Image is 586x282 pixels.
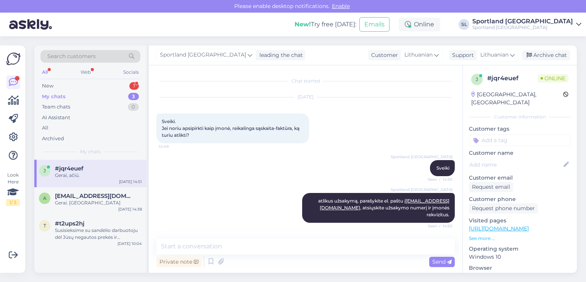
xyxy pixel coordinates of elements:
[6,172,20,206] div: Look Here
[476,76,478,82] span: j
[359,17,390,32] button: Emails
[436,165,449,171] span: Sveiki
[295,20,356,29] div: Try free [DATE]:
[459,19,469,30] div: SL
[330,3,352,10] span: Enable
[122,67,140,77] div: Socials
[162,118,301,138] span: Sveiki. Jei noriu apsipirkti kaip įmonė, reikalinga sąskaita-faktūra, ką turiu atlikti?
[469,253,571,261] p: Windows 10
[6,52,21,66] img: Askly Logo
[43,195,47,201] span: a
[295,21,311,28] b: New!
[42,114,70,122] div: AI Assistant
[469,195,571,203] p: Customer phone
[480,51,509,59] span: Lithuanian
[471,91,563,107] div: [GEOGRAPHIC_DATA], [GEOGRAPHIC_DATA]
[391,154,452,160] span: Sportland [GEOGRAPHIC_DATA]
[156,257,201,267] div: Private note
[43,223,46,229] span: t
[128,93,139,100] div: 3
[118,241,142,246] div: [DATE] 10:04
[522,50,570,60] div: Archive chat
[449,51,474,59] div: Support
[318,198,451,217] span: atlikus užsakymą, parašykite el. paštu į , atsiųskite užsakymo numerį ir įmonės rekvizitus.
[40,67,49,77] div: All
[432,258,452,265] span: Send
[469,135,571,146] input: Add a tag
[55,172,142,179] div: Gerai, ačiū.
[47,52,96,60] span: Search customers
[119,179,142,185] div: [DATE] 14:51
[538,74,568,83] span: Online
[469,160,562,169] input: Add name
[42,103,70,111] div: Team chats
[79,67,92,77] div: Web
[469,264,571,272] p: Browser
[129,82,139,90] div: 1
[55,165,84,172] span: #jqr4euef
[404,51,433,59] span: Lithuanian
[43,168,46,173] span: j
[80,148,101,155] span: My chats
[6,199,20,206] div: 1 / 3
[118,206,142,212] div: [DATE] 14:38
[469,203,538,214] div: Request phone number
[469,149,571,157] p: Customer name
[55,227,142,241] div: Susisieksime su sandėlio darbuotoju dėl Jūsų negautos prekės ir [PERSON_NAME] informuosime el. pa...
[472,18,581,31] a: Sportland [GEOGRAPHIC_DATA]Sportland [GEOGRAPHIC_DATA]
[469,174,571,182] p: Customer email
[469,182,513,192] div: Request email
[424,223,452,229] span: Seen ✓ 14:50
[469,245,571,253] p: Operating system
[469,225,529,232] a: [URL][DOMAIN_NAME]
[472,18,573,24] div: Sportland [GEOGRAPHIC_DATA]
[42,135,64,143] div: Archived
[469,125,571,133] p: Customer tags
[42,124,48,132] div: All
[256,51,303,59] div: leading the chat
[469,217,571,225] p: Visited pages
[55,193,134,199] span: andriuskapitancukas@gmail.com
[469,235,571,242] p: See more ...
[487,74,538,83] div: # jqr4euef
[55,199,142,206] div: Gerai. [GEOGRAPHIC_DATA]
[399,18,440,31] div: Online
[128,103,139,111] div: 0
[469,272,571,280] p: Chrome [TECHNICAL_ID]
[160,51,246,59] span: Sportland [GEOGRAPHIC_DATA]
[55,220,84,227] span: #t2ups2hj
[368,51,398,59] div: Customer
[42,93,66,100] div: My chats
[424,177,452,182] span: Seen ✓ 14:50
[472,24,573,31] div: Sportland [GEOGRAPHIC_DATA]
[156,78,455,84] div: Chat started
[42,82,53,90] div: New
[159,144,187,149] span: 14:49
[469,113,571,120] div: Customer information
[391,187,452,193] span: Sportland [GEOGRAPHIC_DATA]
[156,94,455,100] div: [DATE]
